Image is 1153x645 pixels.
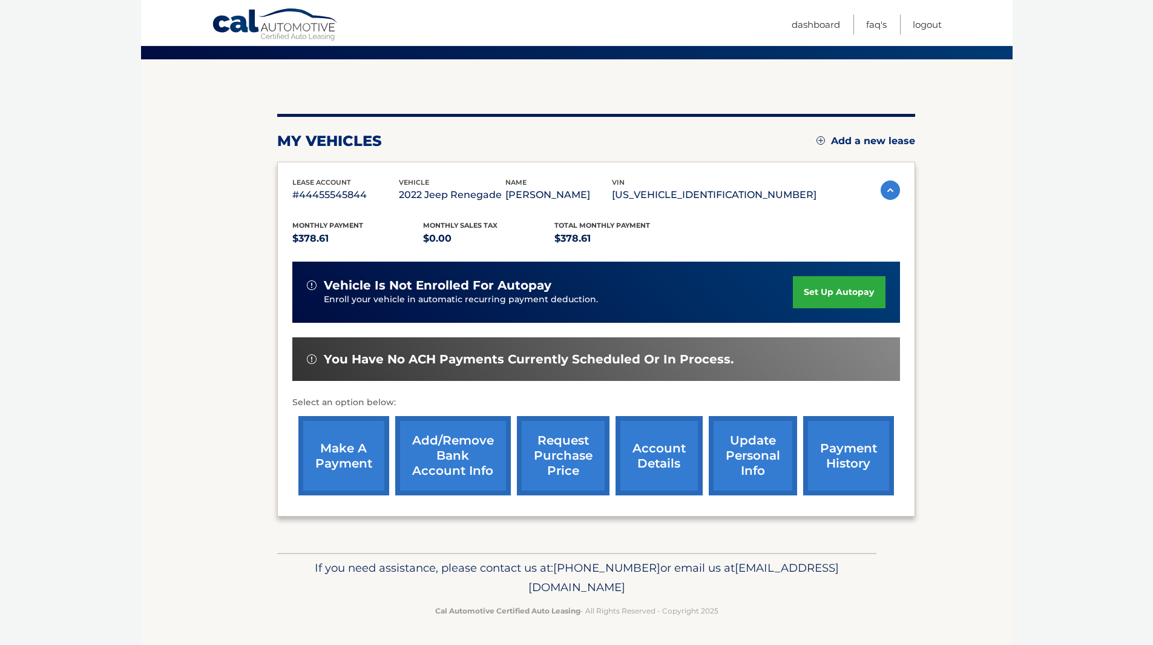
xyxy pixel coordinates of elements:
[554,230,686,247] p: $378.61
[395,416,511,495] a: Add/Remove bank account info
[307,280,317,290] img: alert-white.svg
[285,604,869,617] p: - All Rights Reserved - Copyright 2025
[423,221,498,230] span: Monthly sales Tax
[324,278,551,293] span: vehicle is not enrolled for autopay
[792,15,840,35] a: Dashboard
[307,354,317,364] img: alert-white.svg
[616,416,703,495] a: account details
[292,187,399,203] p: #44455545844
[324,293,793,306] p: Enroll your vehicle in automatic recurring payment deduction.
[505,178,527,187] span: name
[816,136,825,145] img: add.svg
[292,178,351,187] span: lease account
[528,561,839,594] span: [EMAIL_ADDRESS][DOMAIN_NAME]
[803,416,894,495] a: payment history
[612,187,816,203] p: [US_VEHICLE_IDENTIFICATION_NUMBER]
[292,230,424,247] p: $378.61
[212,8,339,43] a: Cal Automotive
[399,187,505,203] p: 2022 Jeep Renegade
[793,276,885,308] a: set up autopay
[399,178,429,187] span: vehicle
[292,221,363,230] span: Monthly Payment
[709,416,797,495] a: update personal info
[553,561,660,575] span: [PHONE_NUMBER]
[913,15,942,35] a: Logout
[881,180,900,200] img: accordion-active.svg
[505,187,612,203] p: [PERSON_NAME]
[866,15,887,35] a: FAQ's
[435,606,580,615] strong: Cal Automotive Certified Auto Leasing
[423,230,554,247] p: $0.00
[292,395,900,410] p: Select an option below:
[517,416,609,495] a: request purchase price
[816,135,915,147] a: Add a new lease
[612,178,625,187] span: vin
[554,221,650,230] span: Total Monthly Payment
[298,416,389,495] a: make a payment
[285,558,869,597] p: If you need assistance, please contact us at: or email us at
[324,352,734,367] span: You have no ACH payments currently scheduled or in process.
[277,132,382,150] h2: my vehicles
